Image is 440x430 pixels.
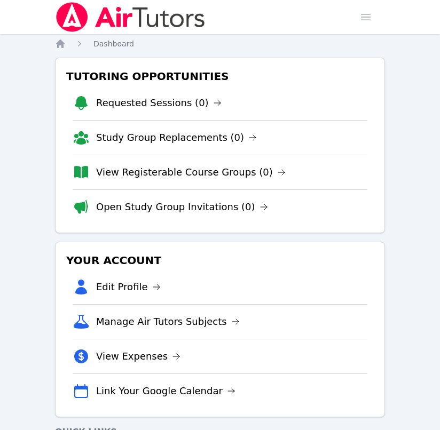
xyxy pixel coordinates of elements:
a: View Registerable Course Groups (0) [96,165,286,180]
nav: Breadcrumb [55,38,385,49]
span: Dashboard [93,39,134,48]
img: Air Tutors [55,2,206,32]
a: Edit Profile [96,280,161,294]
a: Requested Sessions (0) [96,95,222,110]
h3: Tutoring Opportunities [64,67,376,86]
h3: Your Account [64,251,376,270]
a: Open Study Group Invitations (0) [96,200,268,214]
a: Study Group Replacements (0) [96,130,257,145]
a: Link Your Google Calendar [96,384,235,399]
a: View Expenses [96,349,180,364]
a: Dashboard [93,38,134,49]
a: Manage Air Tutors Subjects [96,314,240,329]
